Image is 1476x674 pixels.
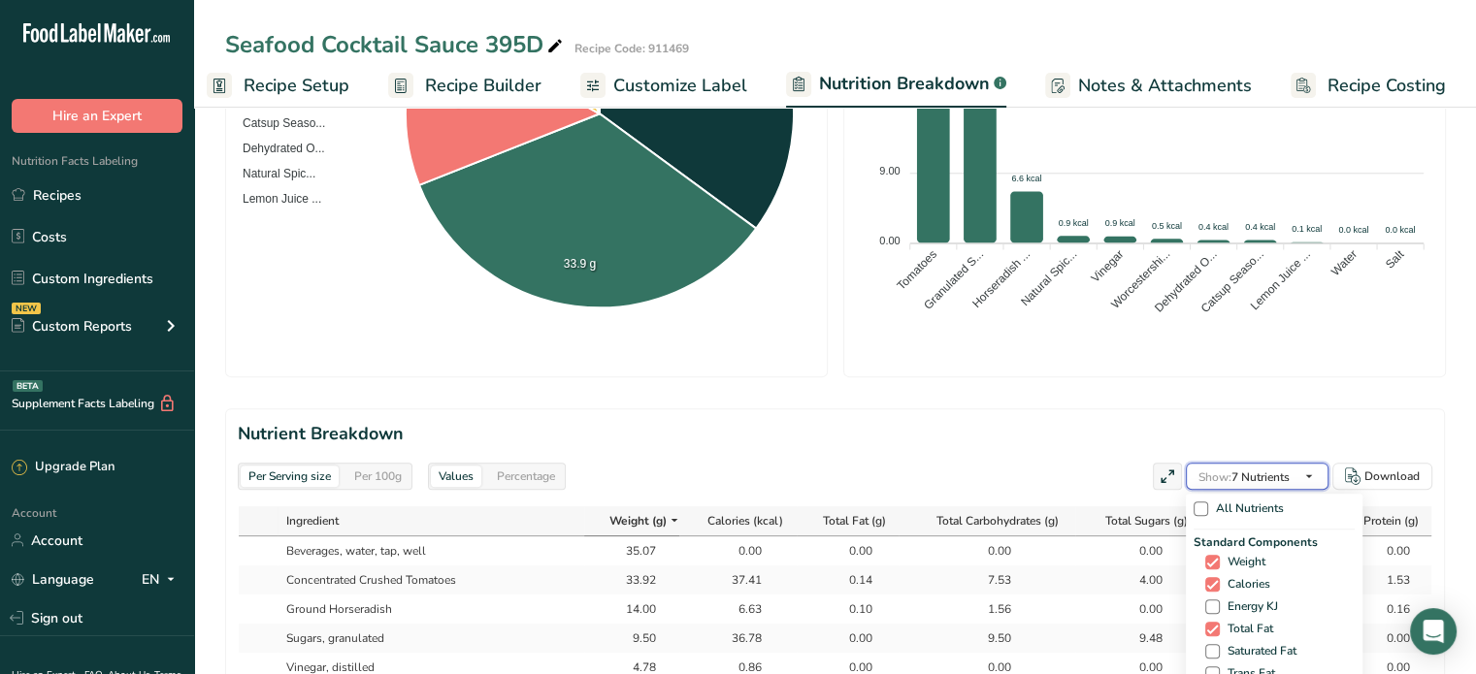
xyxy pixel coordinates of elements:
[1363,512,1419,530] span: Protein (g)
[613,73,747,99] span: Customize Label
[823,512,886,530] span: Total Fat (g)
[1220,577,1270,592] span: Calories
[969,247,1033,310] tspan: Horseradish ...
[1361,629,1410,647] div: 0.00
[1361,571,1410,589] div: 1.53
[1018,247,1079,308] tspan: Natural Spic...
[607,600,656,618] div: 14.00
[12,316,132,337] div: Custom Reports
[963,542,1011,560] div: 0.00
[963,571,1011,589] div: 7.53
[1247,247,1312,312] tspan: Lemon Juice ...
[228,192,321,206] span: Lemon Juice ...
[1114,629,1163,647] div: 9.48
[607,571,656,589] div: 33.92
[824,629,872,647] div: 0.00
[1114,542,1163,560] div: 0.00
[1220,622,1273,636] span: Total Fat
[609,512,667,530] span: Weight (g)
[286,512,339,530] span: Ingredient
[207,64,349,108] a: Recipe Setup
[1364,467,1420,485] div: Download
[142,567,182,591] div: EN
[12,562,94,596] a: Language
[12,458,115,477] div: Upgrade Plan
[1105,512,1188,530] span: Total Sugars (g)
[1108,247,1172,311] tspan: Worcestershi...
[489,465,563,487] div: Percentage
[936,512,1059,530] span: Total Carbohydrates (g)
[1114,571,1163,589] div: 4.00
[13,380,43,392] div: BETA
[278,594,584,624] td: Ground Horseradish
[238,421,1432,447] h2: Nutrient Breakdown
[1152,247,1220,315] tspan: Dehydrated O...
[786,62,1006,109] a: Nutrition Breakdown
[1045,64,1252,108] a: Notes & Attachments
[879,235,900,246] tspan: 0.00
[1078,73,1252,99] span: Notes & Attachments
[707,512,783,530] span: Calories (kcal)
[228,116,325,130] span: Catsup Seaso...
[1361,600,1410,618] div: 0.16
[241,465,339,487] div: Per Serving size
[963,629,1011,647] div: 9.50
[607,629,656,647] div: 9.50
[1198,247,1266,315] tspan: Catsup Seaso...
[1291,64,1446,108] a: Recipe Costing
[1328,73,1446,99] span: Recipe Costing
[1328,247,1360,278] tspan: Water
[1220,599,1278,614] span: Energy KJ
[425,73,541,99] span: Recipe Builder
[713,571,762,589] div: 37.41
[574,40,689,57] div: Recipe Code: 911469
[607,542,656,560] div: 35.07
[12,99,182,133] button: Hire an Expert
[1220,644,1296,658] span: Saturated Fat
[963,600,1011,618] div: 1.56
[713,600,762,618] div: 6.63
[713,629,762,647] div: 36.78
[894,247,939,293] tspan: Tomatoes
[1220,555,1265,569] span: Weight
[225,27,567,62] div: Seafood Cocktail Sauce 395D
[921,247,986,312] tspan: Granulated S...
[824,571,872,589] div: 0.14
[228,167,315,180] span: Natural Spic...
[278,624,584,653] td: Sugars, granulated
[879,165,900,177] tspan: 9.00
[244,73,349,99] span: Recipe Setup
[278,536,584,565] td: Beverages, water, tap, well
[1208,501,1284,516] span: All Nutrients
[1194,533,1355,551] span: Standard Components
[580,64,747,108] a: Customize Label
[1361,542,1410,560] div: 0.00
[278,565,584,594] td: Concentrated Crushed Tomatoes
[228,142,325,155] span: Dehydrated O...
[819,71,990,97] span: Nutrition Breakdown
[824,542,872,560] div: 0.00
[431,465,481,487] div: Values
[1198,469,1231,485] span: Show:
[1198,469,1290,485] span: 7 Nutrients
[1332,463,1432,490] button: Download
[346,465,410,487] div: Per 100g
[824,600,872,618] div: 0.10
[713,542,762,560] div: 0.00
[12,303,41,314] div: NEW
[1186,463,1328,490] button: Show:7 Nutrients
[1114,600,1163,618] div: 0.00
[1410,608,1457,655] div: Open Intercom Messenger
[1088,247,1126,285] tspan: Vinegar
[388,64,541,108] a: Recipe Builder
[1383,247,1407,272] tspan: Salt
